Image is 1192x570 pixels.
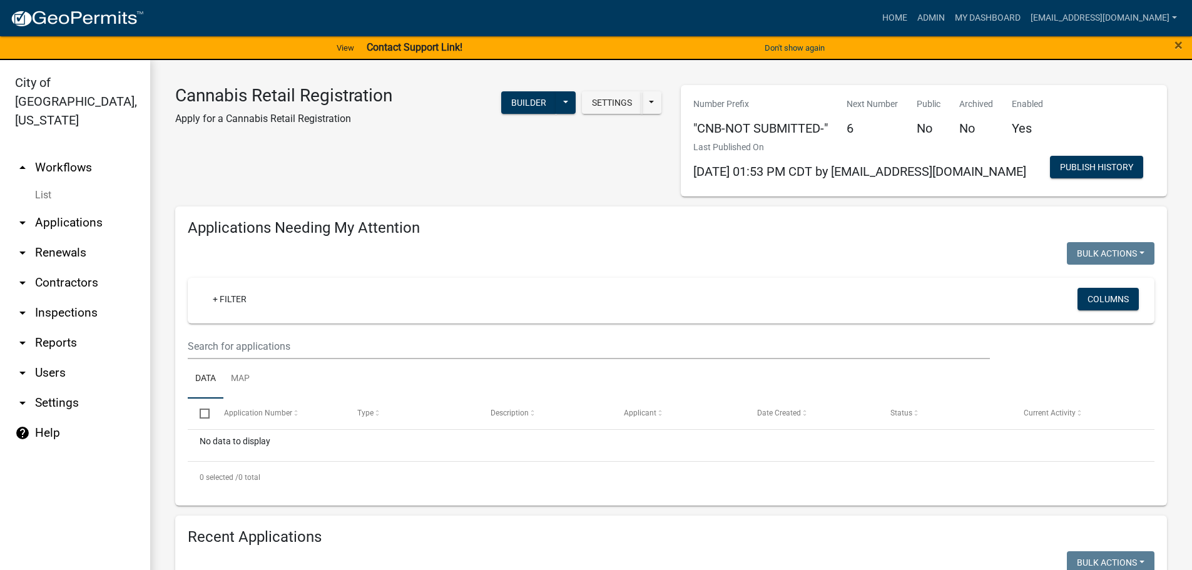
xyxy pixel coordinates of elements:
[847,121,898,136] h5: 6
[188,430,1154,461] div: No data to display
[188,333,990,359] input: Search for applications
[1077,288,1139,310] button: Columns
[203,288,257,310] a: + Filter
[877,6,912,30] a: Home
[479,399,612,429] datatable-header-cell: Description
[693,164,1026,179] span: [DATE] 01:53 PM CDT by [EMAIL_ADDRESS][DOMAIN_NAME]
[15,305,30,320] i: arrow_drop_down
[188,462,1154,493] div: 0 total
[332,38,359,58] a: View
[917,121,940,136] h5: No
[15,160,30,175] i: arrow_drop_up
[1067,242,1154,265] button: Bulk Actions
[1024,409,1076,417] span: Current Activity
[200,473,238,482] span: 0 selected /
[582,91,642,114] button: Settings
[1026,6,1182,30] a: [EMAIL_ADDRESS][DOMAIN_NAME]
[1050,156,1143,178] button: Publish History
[760,38,830,58] button: Don't show again
[188,399,211,429] datatable-header-cell: Select
[15,335,30,350] i: arrow_drop_down
[15,425,30,440] i: help
[693,141,1026,154] p: Last Published On
[917,98,940,111] p: Public
[211,399,345,429] datatable-header-cell: Application Number
[367,41,462,53] strong: Contact Support Link!
[757,409,801,417] span: Date Created
[175,85,392,106] h3: Cannabis Retail Registration
[624,409,656,417] span: Applicant
[15,215,30,230] i: arrow_drop_down
[188,359,223,399] a: Data
[15,365,30,380] i: arrow_drop_down
[1174,38,1183,53] button: Close
[501,91,556,114] button: Builder
[1050,163,1143,173] wm-modal-confirm: Workflow Publish History
[188,219,1154,237] h4: Applications Needing My Attention
[224,409,292,417] span: Application Number
[223,359,257,399] a: Map
[890,409,912,417] span: Status
[1174,36,1183,54] span: ×
[15,245,30,260] i: arrow_drop_down
[345,399,478,429] datatable-header-cell: Type
[612,399,745,429] datatable-header-cell: Applicant
[693,121,828,136] h5: "CNB-NOT SUBMITTED-"
[693,98,828,111] p: Number Prefix
[188,528,1154,546] h4: Recent Applications
[1012,98,1043,111] p: Enabled
[1012,399,1145,429] datatable-header-cell: Current Activity
[745,399,879,429] datatable-header-cell: Date Created
[175,111,392,126] p: Apply for a Cannabis Retail Registration
[357,409,374,417] span: Type
[491,409,529,417] span: Description
[912,6,950,30] a: Admin
[959,121,993,136] h5: No
[847,98,898,111] p: Next Number
[959,98,993,111] p: Archived
[1012,121,1043,136] h5: Yes
[879,399,1012,429] datatable-header-cell: Status
[950,6,1026,30] a: My Dashboard
[15,275,30,290] i: arrow_drop_down
[15,395,30,410] i: arrow_drop_down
